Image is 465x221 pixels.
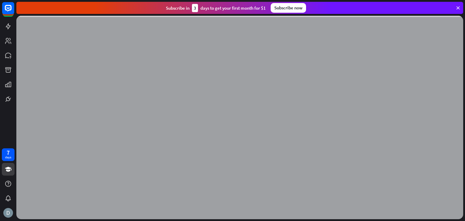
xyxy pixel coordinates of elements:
a: 7 days [2,148,15,161]
div: 3 [192,4,198,12]
div: Subscribe in days to get your first month for $1 [166,4,266,12]
div: 7 [7,150,10,155]
div: Subscribe now [271,3,306,13]
div: days [5,155,11,160]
